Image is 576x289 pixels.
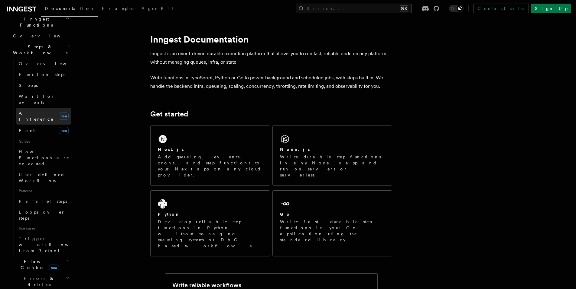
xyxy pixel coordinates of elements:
span: Examples [102,6,134,11]
a: Sleeps [16,80,71,91]
p: Add queueing, events, crons, and step functions to your Next app on any cloud provider. [158,154,262,178]
h2: Node.js [280,146,310,152]
span: new [49,265,59,271]
p: Write fast, durable step functions in your Go application using the standard library. [280,219,385,243]
a: Function steps [16,69,71,80]
a: Documentation [41,2,98,17]
div: Steps & Workflows [11,58,71,256]
span: Steps & Workflows [11,44,67,56]
span: Errors & Retries [11,275,66,287]
p: Write durable step functions in any Node.js app and run on servers or serverless. [280,154,385,178]
span: Trigger workflows from Retool [19,236,85,253]
h2: Next.js [158,146,184,152]
h2: Python [158,211,180,217]
a: Next.jsAdd queueing, events, crons, and step functions to your Next app on any cloud provider. [150,125,270,186]
span: Use cases [16,224,71,233]
span: Wait for events [19,94,55,105]
span: Overview [13,33,75,38]
span: User-defined Workflows [19,172,73,183]
span: new [59,113,69,120]
a: AgentKit [138,2,177,16]
a: Fetchnew [16,125,71,137]
a: How Functions are executed [16,146,71,169]
a: Get started [150,110,188,118]
button: Toggle dark mode [449,5,464,12]
a: Overview [16,58,71,69]
p: Inngest is an event-driven durable execution platform that allows you to run fast, reliable code ... [150,49,392,66]
a: Overview [11,30,71,41]
a: Contact sales [473,4,529,13]
span: How Functions are executed [19,149,70,166]
span: Fetch [19,128,36,133]
span: Parallel steps [19,199,67,204]
a: Parallel steps [16,196,71,207]
button: Steps & Workflows [11,41,71,58]
a: Node.jsWrite durable step functions in any Node.js app and run on servers or serverless. [272,125,392,186]
h2: Go [280,211,291,217]
p: Develop reliable step functions in Python without managing queueing systems or DAG based workflows. [158,219,262,249]
span: Documentation [45,6,95,11]
span: new [59,127,69,134]
a: Sign Up [531,4,571,13]
a: PythonDevelop reliable step functions in Python without managing queueing systems or DAG based wo... [150,190,270,256]
p: Write functions in TypeScript, Python or Go to power background and scheduled jobs, with steps bu... [150,74,392,91]
button: Flow Controlnew [11,256,71,273]
span: Inngest Functions [5,16,65,28]
button: Inngest Functions [5,14,71,30]
span: Sleeps [19,83,38,88]
a: GoWrite fast, durable step functions in your Go application using the standard library. [272,190,392,256]
a: Examples [98,2,138,16]
h1: Inngest Documentation [150,34,392,45]
span: AgentKit [142,6,174,11]
kbd: ⌘K [400,5,408,11]
span: Guides [16,137,71,146]
a: AI Inferencenew [16,108,71,125]
span: AI Inference [19,111,54,122]
button: Search...⌘K [296,4,412,13]
a: User-defined Workflows [16,169,71,186]
span: Patterns [16,186,71,196]
span: Function steps [19,72,65,77]
span: Loops over steps [19,210,65,221]
a: Trigger workflows from Retool [16,233,71,256]
span: Flow Control [11,259,67,271]
a: Wait for events [16,91,71,108]
a: Loops over steps [16,207,71,224]
span: Overview [19,61,81,66]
